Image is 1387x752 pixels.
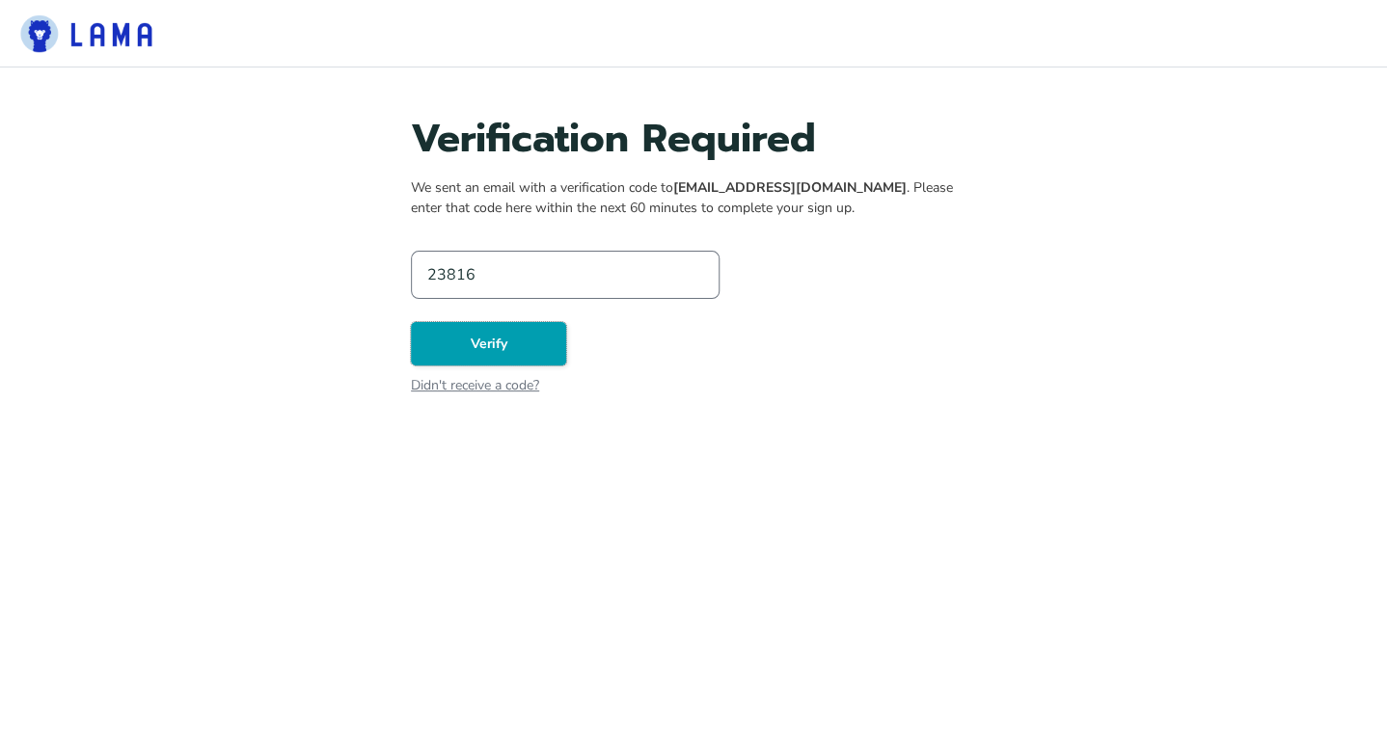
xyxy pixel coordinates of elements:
[411,251,720,299] input: 6-digit verification code
[411,177,975,231] div: We sent an email with a verification code to . Please enter that code here within the next 60 min...
[19,14,153,53] img: lama-logo.png
[411,375,544,396] div: Didn't receive a code?
[673,178,907,197] strong: [EMAIL_ADDRESS][DOMAIN_NAME]
[411,112,975,168] h2: Verification Required
[411,322,566,365] button: Verify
